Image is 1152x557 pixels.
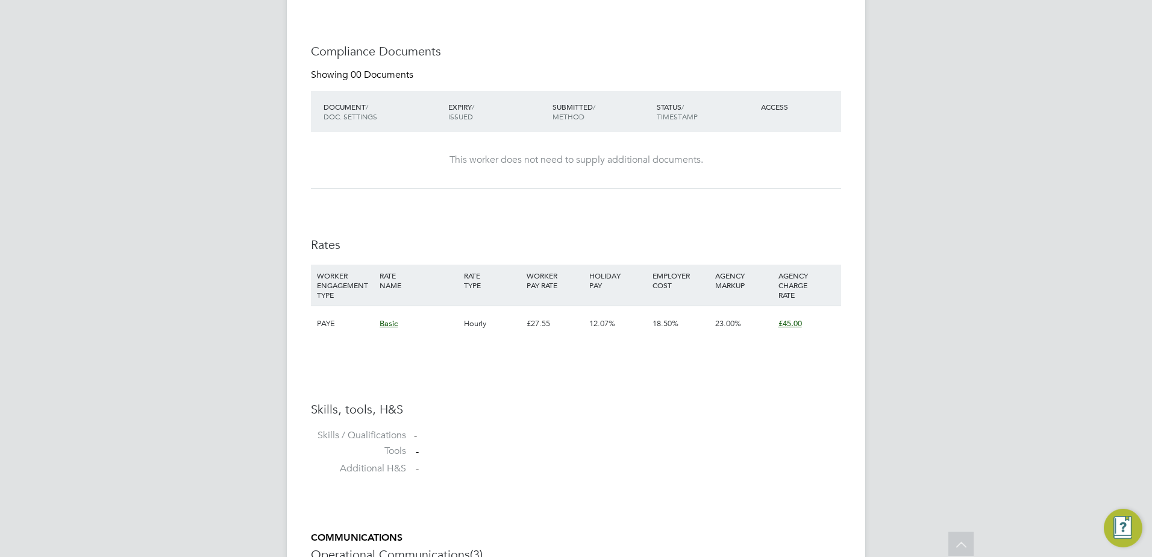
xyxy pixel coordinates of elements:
span: DOC. SETTINGS [324,112,377,121]
div: AGENCY MARKUP [712,265,775,296]
div: WORKER PAY RATE [524,265,586,296]
div: SUBMITTED [549,96,654,127]
div: ACCESS [758,96,841,118]
h3: Rates [311,237,841,253]
label: Additional H&S [311,462,406,475]
h3: Compliance Documents [311,43,841,59]
div: - [414,429,841,442]
h5: COMMUNICATIONS [311,532,841,544]
div: RATE TYPE [461,265,524,296]
div: DOCUMENT [321,96,445,127]
div: EXPIRY [445,96,549,127]
span: 23.00% [715,318,741,329]
div: £27.55 [524,306,586,341]
div: STATUS [654,96,758,127]
span: / [366,102,368,112]
span: / [681,102,684,112]
label: Tools [311,445,406,458]
span: METHOD [553,112,584,121]
div: Showing [311,69,416,81]
div: EMPLOYER COST [650,265,712,296]
span: - [416,464,419,476]
label: Skills / Qualifications [311,429,406,442]
div: This worker does not need to supply additional documents. [323,154,829,166]
span: £45.00 [778,318,802,329]
span: TIMESTAMP [657,112,698,121]
span: - [416,445,419,458]
span: / [593,102,595,112]
div: Hourly [461,306,524,341]
button: Engage Resource Center [1104,509,1142,547]
span: 12.07% [589,318,615,329]
div: AGENCY CHARGE RATE [775,265,838,306]
span: Basic [380,318,398,329]
div: PAYE [314,306,377,341]
div: WORKER ENGAGEMENT TYPE [314,265,377,306]
div: RATE NAME [377,265,460,296]
span: 18.50% [653,318,678,329]
h3: Skills, tools, H&S [311,401,841,417]
span: / [472,102,474,112]
span: 00 Documents [351,69,413,81]
div: HOLIDAY PAY [586,265,649,296]
span: ISSUED [448,112,473,121]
